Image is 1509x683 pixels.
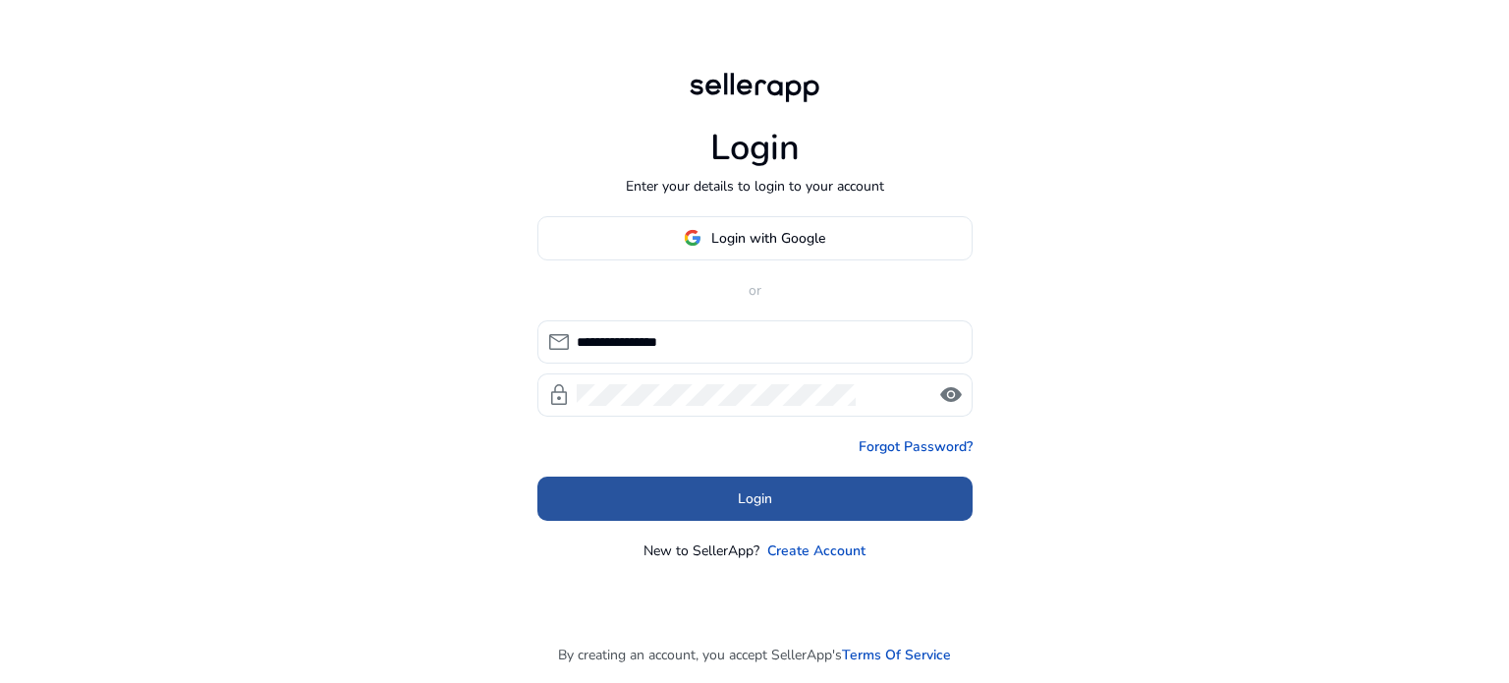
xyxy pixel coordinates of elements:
[537,477,973,521] button: Login
[537,280,973,301] p: or
[710,127,800,169] h1: Login
[626,176,884,197] p: Enter your details to login to your account
[939,383,963,407] span: visibility
[711,228,825,249] span: Login with Google
[842,645,951,665] a: Terms Of Service
[684,229,701,247] img: google-logo.svg
[547,330,571,354] span: mail
[547,383,571,407] span: lock
[537,216,973,260] button: Login with Google
[859,436,973,457] a: Forgot Password?
[738,488,772,509] span: Login
[767,541,866,561] a: Create Account
[643,541,759,561] p: New to SellerApp?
